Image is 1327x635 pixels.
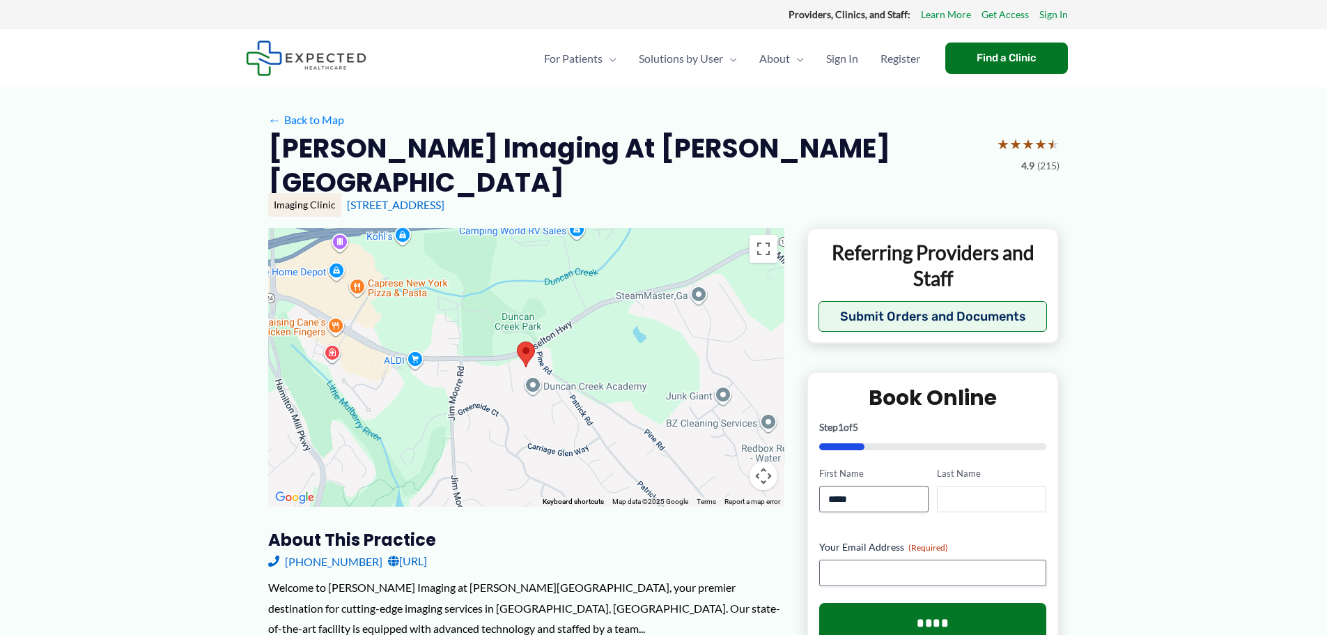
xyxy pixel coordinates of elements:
[628,34,748,83] a: Solutions by UserMenu Toggle
[853,421,858,433] span: 5
[533,34,628,83] a: For PatientsMenu Toggle
[750,235,777,263] button: Toggle fullscreen view
[544,34,603,83] span: For Patients
[347,198,444,211] a: [STREET_ADDRESS]
[724,498,780,505] a: Report a map error
[759,34,790,83] span: About
[612,498,688,505] span: Map data ©2025 Google
[790,34,804,83] span: Menu Toggle
[1047,131,1060,157] span: ★
[819,467,929,480] label: First Name
[819,540,1047,554] label: Your Email Address
[1034,131,1047,157] span: ★
[818,301,1048,332] button: Submit Orders and Documents
[1021,157,1034,175] span: 4.9
[908,542,948,553] span: (Required)
[869,34,931,83] a: Register
[543,497,604,507] button: Keyboard shortcuts
[789,8,910,20] strong: Providers, Clinics, and Staff:
[981,6,1029,24] a: Get Access
[268,109,344,130] a: ←Back to Map
[826,34,858,83] span: Sign In
[697,498,716,505] a: Terms (opens in new tab)
[921,6,971,24] a: Learn More
[750,462,777,490] button: Map camera controls
[533,34,931,83] nav: Primary Site Navigation
[268,113,281,126] span: ←
[268,529,784,551] h3: About this practice
[997,131,1009,157] span: ★
[603,34,616,83] span: Menu Toggle
[639,34,723,83] span: Solutions by User
[272,489,318,507] img: Google
[1022,131,1034,157] span: ★
[272,489,318,507] a: Open this area in Google Maps (opens a new window)
[937,467,1046,480] label: Last Name
[723,34,737,83] span: Menu Toggle
[246,40,366,76] img: Expected Healthcare Logo - side, dark font, small
[838,421,844,433] span: 1
[880,34,920,83] span: Register
[388,551,427,572] a: [URL]
[268,193,341,217] div: Imaging Clinic
[268,131,986,200] h2: [PERSON_NAME] Imaging at [PERSON_NAME][GEOGRAPHIC_DATA]
[815,34,869,83] a: Sign In
[748,34,815,83] a: AboutMenu Toggle
[819,384,1047,411] h2: Book Online
[1039,6,1068,24] a: Sign In
[945,43,1068,74] a: Find a Clinic
[1009,131,1022,157] span: ★
[1037,157,1060,175] span: (215)
[268,551,382,572] a: [PHONE_NUMBER]
[818,240,1048,291] p: Referring Providers and Staff
[819,422,1047,432] p: Step of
